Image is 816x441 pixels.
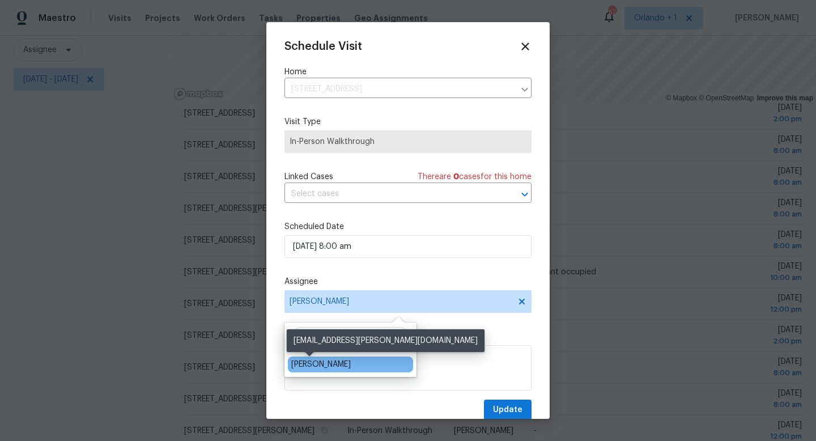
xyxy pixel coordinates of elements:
span: [PERSON_NAME] [290,297,512,306]
button: Open [517,186,533,202]
span: In-Person Walkthrough [290,136,526,147]
span: Update [493,403,522,417]
label: Assignee [284,276,532,287]
input: Select cases [284,185,500,203]
label: Visit Type [284,116,532,128]
div: [PERSON_NAME] [291,359,351,370]
span: Close [519,40,532,53]
span: Schedule Visit [284,41,362,52]
button: Update [484,400,532,421]
span: Linked Cases [284,171,333,183]
label: Scheduled Date [284,221,532,232]
span: 0 [453,173,459,181]
input: Enter in an address [284,80,515,98]
input: M/D/YYYY [284,235,532,258]
label: Home [284,66,532,78]
div: [EMAIL_ADDRESS][PERSON_NAME][DOMAIN_NAME] [287,329,484,352]
span: There are case s for this home [418,171,532,183]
